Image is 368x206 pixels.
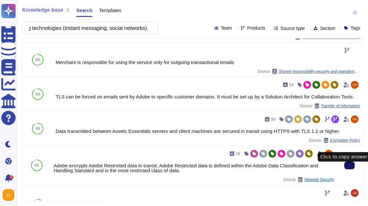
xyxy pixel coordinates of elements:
span: Tags [350,26,360,30]
span: 89 [35,58,40,62]
span: Encryption Policy [330,138,360,142]
img: user [325,150,333,158]
span: Templates [99,8,121,13]
div: 9+ [9,175,13,179]
img: user [351,81,359,89]
span: Source: [283,177,334,182]
span: Transfer of Information [321,104,360,108]
span: 50 [271,117,275,121]
span: Source: [309,138,360,143]
span: Knowledge base [22,7,63,13]
span: 18 [236,152,240,156]
div: Data transmitted between Assets Essentials servers and client machines are secured in transit usi... [56,129,360,134]
span: Source: [299,103,360,109]
span: Source: [257,69,360,74]
span: Team [221,26,232,30]
span: Products [247,26,265,30]
input: Search a question or template... [26,22,152,34]
button: user [1,188,19,202]
span: 89 [35,127,40,131]
img: user [351,115,359,123]
span: Source type [280,26,305,31]
img: user [351,189,359,197]
img: user [3,189,14,201]
span: Shared responsibility security and operational model | Adobe Commerce.pdf [279,70,360,73]
span: 54 [289,83,293,87]
span: 89 [34,163,39,167]
div: TLS can be forced on emails sent by Adobe to specific customer domains. It must be set up by a So... [56,94,360,99]
span: Section [320,26,335,31]
span: Network Security [304,178,334,182]
span: Search [76,8,92,13]
span: 89 [35,92,40,96]
div: Adobe encrypts Adobe Restricted data in transit. Adobe Restricted data is defined within the Adob... [54,163,334,173]
div: Merchant is responsible for using the service only for outgoing transactional emails [56,60,360,65]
